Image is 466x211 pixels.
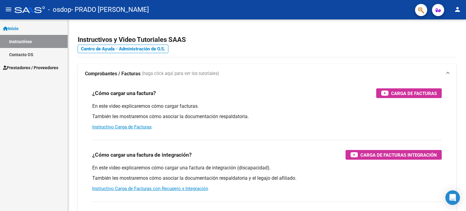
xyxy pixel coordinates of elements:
p: También les mostraremos cómo asociar la documentación respaldatoria y el legajo del afiliado. [92,175,442,182]
h2: Instructivos y Video Tutoriales SAAS [78,34,456,46]
h3: ¿Cómo cargar una factura de integración? [92,151,192,159]
span: (haga click aquí para ver los tutoriales) [142,70,219,77]
a: Instructivo Carga de Facturas con Recupero x Integración [92,186,208,191]
p: En este video explicaremos cómo cargar una factura de integración (discapacidad). [92,165,442,171]
mat-icon: menu [5,6,12,13]
mat-icon: person [454,6,461,13]
span: Carga de Facturas [391,90,437,97]
div: Open Intercom Messenger [445,190,460,205]
p: También les mostraremos cómo asociar la documentación respaldatoria. [92,113,442,120]
mat-expansion-panel-header: Comprobantes / Facturas (haga click aquí para ver los tutoriales) [78,64,456,83]
a: Centro de Ayuda - Administración de O.S. [78,45,168,53]
span: Carga de Facturas Integración [360,151,437,159]
span: - osdop [48,3,71,16]
a: Instructivo Carga de Facturas [92,124,152,130]
strong: Comprobantes / Facturas [85,70,140,77]
span: Prestadores / Proveedores [3,64,58,71]
p: En este video explicaremos cómo cargar facturas. [92,103,442,110]
span: Inicio [3,25,19,32]
button: Carga de Facturas Integración [346,150,442,160]
button: Carga de Facturas [376,88,442,98]
h3: ¿Cómo cargar una factura? [92,89,156,97]
span: - PRADO [PERSON_NAME] [71,3,149,16]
